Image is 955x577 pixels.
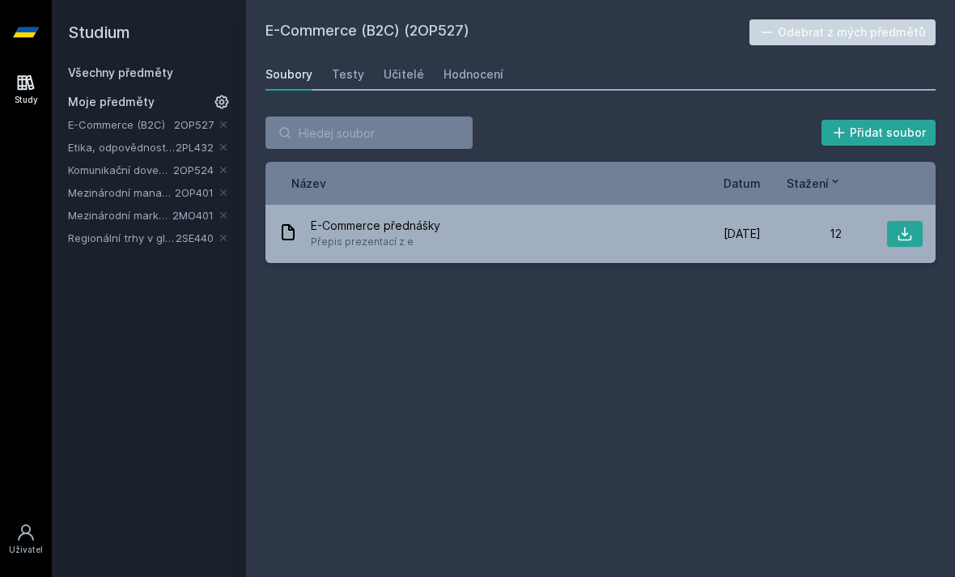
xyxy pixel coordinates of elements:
a: Regionální trhy v globální perspektivě [68,230,176,246]
span: Stažení [787,175,829,192]
a: Všechny předměty [68,66,173,79]
a: 2OP527 [174,118,214,131]
button: Název [291,175,326,192]
div: Study [15,94,38,106]
a: 2SE440 [176,231,214,244]
button: Přidat soubor [821,120,936,146]
a: Etika, odpovědnost a udržitelnost v moderní společnosti [68,139,176,155]
div: 12 [761,226,842,242]
a: Učitelé [384,58,424,91]
div: Soubory [265,66,312,83]
a: Hodnocení [444,58,503,91]
a: E-Commerce (B2C) [68,117,174,133]
div: Učitelé [384,66,424,83]
input: Hledej soubor [265,117,473,149]
a: 2PL432 [176,141,214,154]
button: Odebrat z mých předmětů [749,19,936,45]
a: 2OP401 [175,186,214,199]
span: Moje předměty [68,94,155,110]
h2: E-Commerce (B2C) (2OP527) [265,19,749,45]
a: Testy [332,58,364,91]
span: Přepis prezentací z e [311,234,440,250]
button: Datum [724,175,761,192]
a: Uživatel [3,515,49,564]
a: Study [3,65,49,114]
a: Mezinárodní management [68,185,175,201]
div: Uživatel [9,544,43,556]
span: E-Commerce přednášky [311,218,440,234]
button: Stažení [787,175,842,192]
a: Komunikační dovednosti manažera [68,162,173,178]
a: 2OP524 [173,163,214,176]
a: 2MO401 [172,209,214,222]
div: Testy [332,66,364,83]
a: Mezinárodní marketing [68,207,172,223]
span: [DATE] [724,226,761,242]
div: Hodnocení [444,66,503,83]
a: Soubory [265,58,312,91]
